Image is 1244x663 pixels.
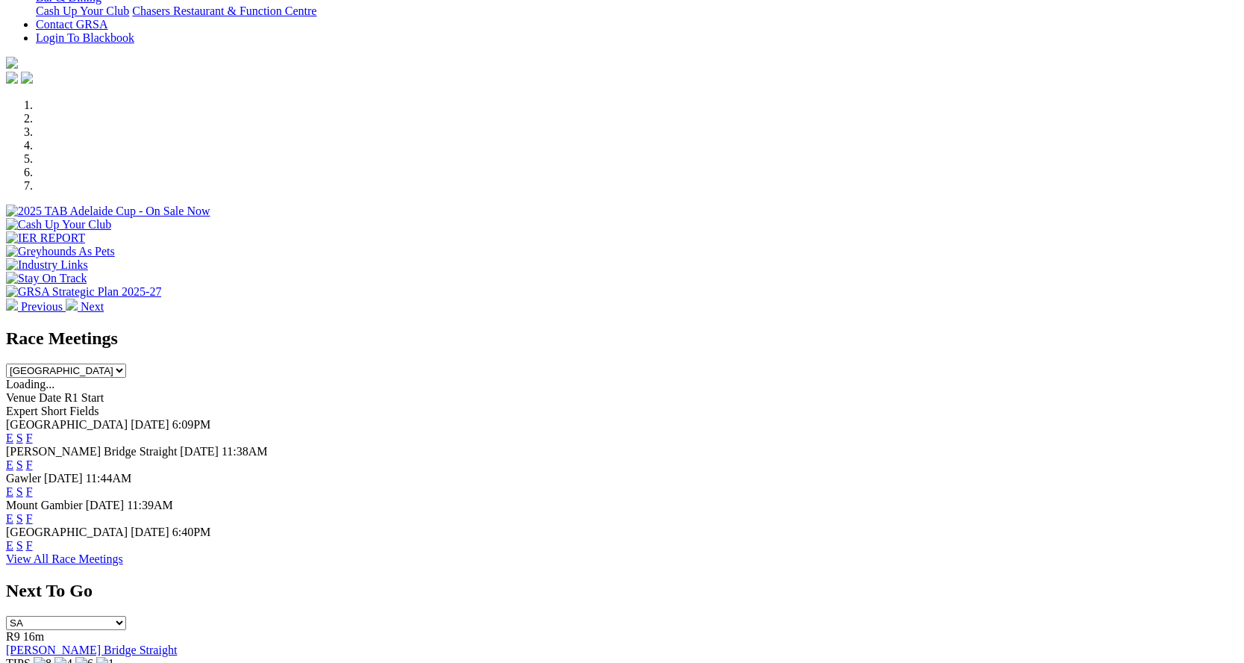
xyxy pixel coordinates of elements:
a: E [6,539,13,552]
a: F [26,485,33,498]
a: F [26,539,33,552]
span: Mount Gambier [6,499,83,511]
span: R1 Start [64,391,104,404]
span: 6:09PM [172,418,211,431]
a: S [16,539,23,552]
span: 6:40PM [172,526,211,538]
img: Greyhounds As Pets [6,245,115,258]
a: E [6,458,13,471]
span: [DATE] [86,499,125,511]
span: Venue [6,391,36,404]
a: F [26,432,33,444]
h2: Next To Go [6,581,1238,601]
a: Next [66,300,104,313]
span: [GEOGRAPHIC_DATA] [6,418,128,431]
img: IER REPORT [6,231,85,245]
a: View All Race Meetings [6,552,123,565]
a: S [16,512,23,525]
a: E [6,432,13,444]
span: Date [39,391,61,404]
a: S [16,485,23,498]
a: Login To Blackbook [36,31,134,44]
span: [DATE] [180,445,219,458]
span: Previous [21,300,63,313]
img: GRSA Strategic Plan 2025-27 [6,285,161,299]
a: [PERSON_NAME] Bridge Straight [6,644,177,656]
a: Chasers Restaurant & Function Centre [132,4,316,17]
img: chevron-left-pager-white.svg [6,299,18,311]
span: [DATE] [131,526,169,538]
a: Previous [6,300,66,313]
img: Stay On Track [6,272,87,285]
img: chevron-right-pager-white.svg [66,299,78,311]
h2: Race Meetings [6,329,1238,349]
a: Contact GRSA [36,18,107,31]
span: Expert [6,405,38,417]
span: Short [41,405,67,417]
span: [DATE] [44,472,83,485]
span: 11:44AM [86,472,132,485]
a: F [26,512,33,525]
img: Cash Up Your Club [6,218,111,231]
span: [DATE] [131,418,169,431]
span: 11:38AM [222,445,268,458]
img: facebook.svg [6,72,18,84]
img: logo-grsa-white.png [6,57,18,69]
img: twitter.svg [21,72,33,84]
img: 2025 TAB Adelaide Cup - On Sale Now [6,205,210,218]
span: [PERSON_NAME] Bridge Straight [6,445,177,458]
a: S [16,432,23,444]
a: E [6,485,13,498]
span: 11:39AM [127,499,173,511]
span: Fields [69,405,99,417]
img: Industry Links [6,258,88,272]
span: [GEOGRAPHIC_DATA] [6,526,128,538]
span: R9 [6,630,20,643]
a: F [26,458,33,471]
a: S [16,458,23,471]
span: 16m [23,630,44,643]
span: Loading... [6,378,54,390]
span: Gawler [6,472,41,485]
span: Next [81,300,104,313]
a: E [6,512,13,525]
div: Bar & Dining [36,4,1238,18]
a: Cash Up Your Club [36,4,129,17]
